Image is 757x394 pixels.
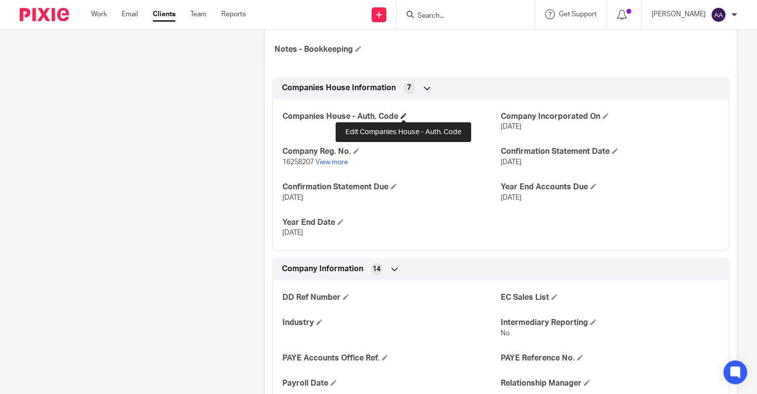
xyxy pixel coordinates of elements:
span: Get Support [559,11,597,18]
h4: Company Reg. No. [282,146,501,157]
span: [DATE] [282,229,303,236]
input: Search [416,12,505,21]
img: svg%3E [711,7,726,23]
h4: Payroll Date [282,378,501,389]
a: Reports [221,9,246,19]
h4: Notes - Bookkeeping [275,44,501,55]
h4: PAYE Reference No. [501,353,719,363]
h4: Confirmation Statement Due [282,182,501,192]
span: 16258207 [282,159,314,166]
h4: PAYE Accounts Office Ref. [282,353,501,363]
h4: Year End Date [282,217,501,228]
h4: Year End Accounts Due [501,182,719,192]
a: View more [315,159,348,166]
h4: Confirmation Statement Date [501,146,719,157]
h4: DD Ref Number [282,292,501,303]
span: 14 [373,264,380,274]
span: [DATE] [501,123,521,130]
a: Clients [153,9,175,19]
span: 7 [407,83,411,93]
a: Work [91,9,107,19]
h4: Industry [282,318,501,328]
h4: Relationship Manager [501,378,719,389]
span: Company Information [282,264,363,274]
span: [DATE] [282,194,303,201]
span: Companies House Information [282,83,396,93]
img: Pixie [20,8,69,21]
h4: Companies House - Auth. Code [282,111,501,122]
h4: EC Sales List [501,292,719,303]
h4: Intermediary Reporting [501,318,719,328]
span: [DATE] [501,159,521,166]
p: [PERSON_NAME] [652,9,706,19]
span: [DATE] [501,194,521,201]
span: No [501,330,510,337]
h4: Company Incorporated On [501,111,719,122]
a: Email [122,9,138,19]
a: Team [190,9,206,19]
